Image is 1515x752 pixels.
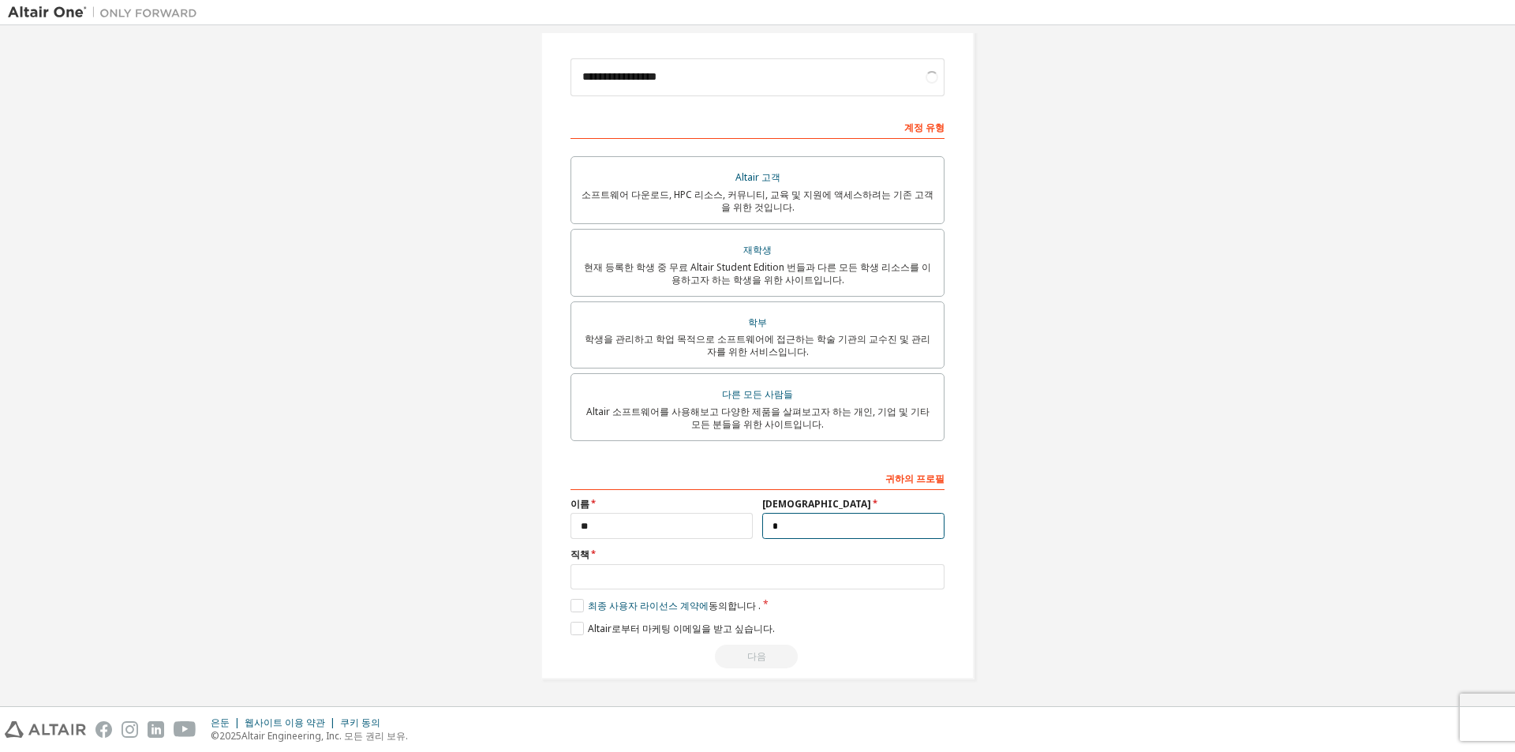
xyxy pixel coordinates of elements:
[211,716,230,729] font: 은둔
[245,716,325,729] font: 웹사이트 이용 약관
[709,599,761,612] font: 동의합니다 .
[585,332,930,358] font: 학생을 관리하고 학업 목적으로 소프트웨어에 접근하는 학술 기관의 교수진 및 관리자를 위한 서비스입니다.
[340,716,380,729] font: 쿠키 동의
[586,405,930,431] font: Altair 소프트웨어를 사용해보고 다양한 제품을 살펴보고자 하는 개인, 기업 및 기타 모든 분들을 위한 사이트입니다.
[588,599,709,612] font: 최종 사용자 라이선스 계약에
[570,548,589,561] font: 직책
[211,729,219,743] font: ©
[570,645,945,668] div: Please wait while checking email ...
[95,721,112,738] img: facebook.svg
[241,729,408,743] font: Altair Engineering, Inc. 모든 권리 보유.
[885,472,945,485] font: 귀하의 프로필
[174,721,196,738] img: youtube.svg
[743,243,772,256] font: 재학생
[584,260,931,286] font: 현재 등록한 학생 중 무료 Altair Student Edition 번들과 다른 모든 학생 리소스를 이용하고자 하는 학생을 위한 사이트입니다.
[904,121,945,134] font: 계정 유형
[722,387,793,401] font: 다른 모든 사람들
[762,497,871,511] font: [DEMOGRAPHIC_DATA]
[219,729,241,743] font: 2025
[570,497,589,511] font: 이름
[8,5,205,21] img: 알타이르 원
[5,721,86,738] img: altair_logo.svg
[588,622,775,635] font: Altair로부터 마케팅 이메일을 받고 싶습니다.
[582,188,933,214] font: 소프트웨어 다운로드, HPC 리소스, 커뮤니티, 교육 및 지원에 액세스하려는 기존 고객을 위한 것입니다.
[122,721,138,738] img: instagram.svg
[735,170,780,184] font: Altair 고객
[148,721,164,738] img: linkedin.svg
[748,316,767,329] font: 학부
